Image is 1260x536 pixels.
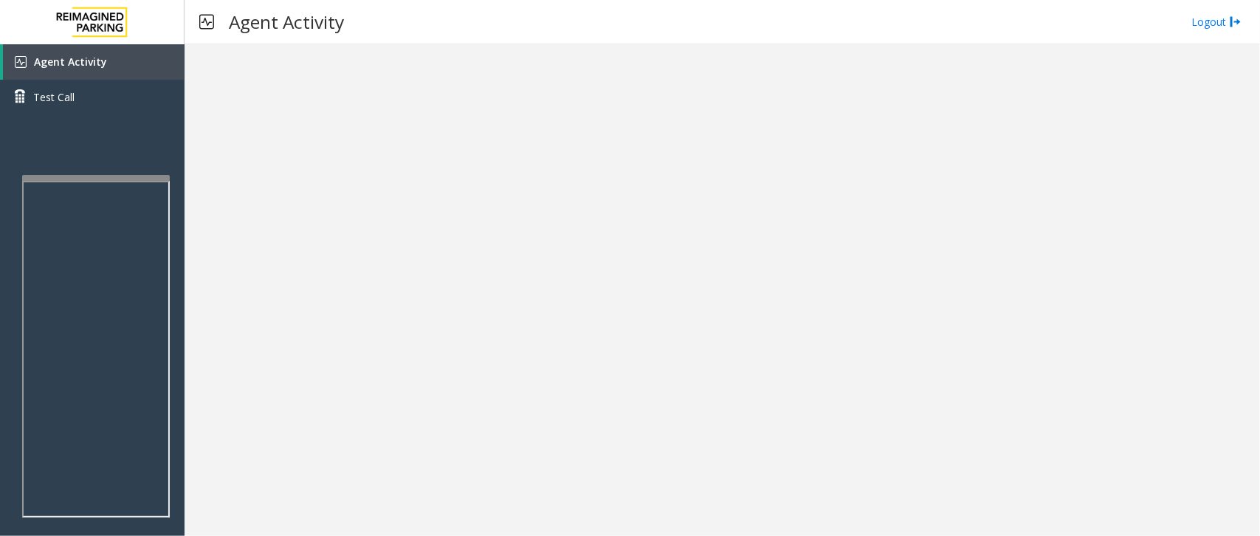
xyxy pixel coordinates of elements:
img: logout [1230,14,1242,30]
span: Test Call [33,89,75,105]
a: Logout [1191,14,1242,30]
img: pageIcon [199,4,214,40]
span: Agent Activity [34,55,107,69]
h3: Agent Activity [221,4,351,40]
a: Agent Activity [3,44,185,80]
img: 'icon' [15,56,27,68]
